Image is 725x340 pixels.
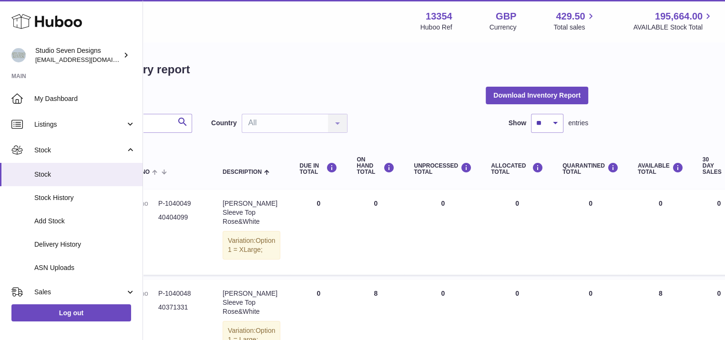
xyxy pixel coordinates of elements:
[34,288,125,297] span: Sales
[357,157,395,176] div: ON HAND Total
[34,193,135,202] span: Stock History
[589,200,592,207] span: 0
[299,162,337,175] div: DUE IN TOTAL
[509,119,526,128] label: Show
[638,162,684,175] div: AVAILABLE Total
[223,199,280,226] div: [PERSON_NAME] Sleeve Top Rose&White
[11,48,26,62] img: contact.studiosevendesigns@gmail.com
[490,23,517,32] div: Currency
[347,190,404,275] td: 0
[562,162,619,175] div: QUARANTINED Total
[420,23,452,32] div: Huboo Ref
[568,119,588,128] span: entries
[486,87,588,104] button: Download Inventory Report
[496,10,516,23] strong: GBP
[481,190,553,275] td: 0
[11,304,131,321] a: Log out
[34,217,135,226] span: Add Stock
[628,190,693,275] td: 0
[158,199,204,208] dd: P-1040049
[223,169,262,175] span: Description
[158,303,204,321] dd: 40371331
[633,23,714,32] span: AVAILABLE Stock Total
[158,213,204,231] dd: 40404099
[35,56,140,63] span: [EMAIL_ADDRESS][DOMAIN_NAME]
[556,10,585,23] span: 429.50
[223,289,280,316] div: [PERSON_NAME] Sleeve Top Rose&White
[158,289,204,298] dd: P-1040048
[589,290,592,297] span: 0
[34,240,135,249] span: Delivery History
[37,62,588,77] h1: My Huboo - Inventory report
[34,146,125,155] span: Stock
[553,23,596,32] span: Total sales
[34,170,135,179] span: Stock
[35,46,121,64] div: Studio Seven Designs
[414,162,472,175] div: UNPROCESSED Total
[404,190,481,275] td: 0
[34,263,135,272] span: ASN Uploads
[223,231,280,260] div: Variation:
[491,162,543,175] div: ALLOCATED Total
[34,120,125,129] span: Listings
[426,10,452,23] strong: 13354
[290,190,347,275] td: 0
[211,119,237,128] label: Country
[228,237,275,253] span: Option 1 = XLarge;
[34,94,135,103] span: My Dashboard
[633,10,714,32] a: 195,664.00 AVAILABLE Stock Total
[655,10,703,23] span: 195,664.00
[553,10,596,32] a: 429.50 Total sales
